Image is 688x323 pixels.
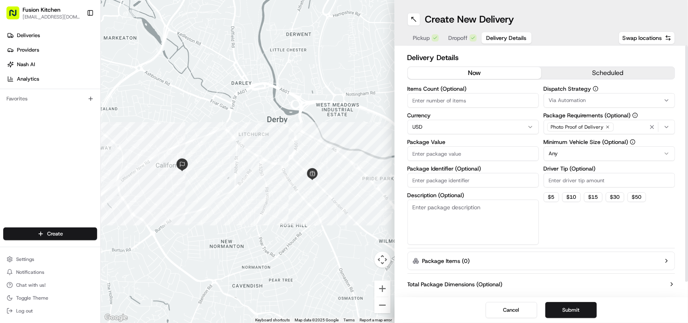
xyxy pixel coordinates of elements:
div: 💻 [68,181,75,188]
img: Grace Nketiah [8,139,21,152]
img: Joana Marie Avellanoza [8,117,21,130]
img: Google [103,313,129,323]
div: Favorites [3,92,97,105]
button: $10 [562,192,581,202]
button: Fusion Kitchen[EMAIL_ADDRESS][DOMAIN_NAME] [3,3,83,23]
button: now [408,67,541,79]
img: 1736555255976-a54dd68f-1ca7-489b-9aae-adbdc363a1c4 [16,125,23,132]
button: $50 [628,192,646,202]
div: Past conversations [8,105,54,111]
button: Chat with us! [3,279,97,291]
button: Zoom out [374,297,391,313]
button: Package Items (0) [407,252,676,270]
span: API Documentation [76,180,129,188]
button: [EMAIL_ADDRESS][DOMAIN_NAME] [23,14,80,20]
button: Package Requirements (Optional) [632,113,638,118]
label: Items Count (Optional) [407,86,539,92]
span: Delivery Details [486,34,527,42]
span: Dropoff [449,34,468,42]
h1: Create New Delivery [425,13,514,26]
input: Enter package value [407,146,539,161]
input: Enter number of items [407,93,539,108]
span: Knowledge Base [16,180,62,188]
span: 1:26 PM [113,125,132,131]
img: 1727276513143-84d647e1-66c0-4f92-a045-3c9f9f5dfd92 [17,77,31,92]
label: Package Identifier (Optional) [407,166,539,171]
span: Toggle Theme [16,295,48,301]
button: See all [125,103,147,113]
input: Clear [21,52,133,60]
span: Nash AI [17,61,35,68]
span: Chat with us! [16,282,46,288]
span: Notifications [16,269,44,275]
button: Photo Proof of Delivery [544,120,675,134]
div: Start new chat [36,77,132,85]
button: Toggle Theme [3,292,97,304]
span: [PERSON_NAME] [25,147,65,153]
img: 1736555255976-a54dd68f-1ca7-489b-9aae-adbdc363a1c4 [16,147,23,154]
button: Minimum Vehicle Size (Optional) [630,139,636,145]
button: Keyboard shortcuts [256,317,290,323]
a: 💻API Documentation [65,177,133,192]
img: 1736555255976-a54dd68f-1ca7-489b-9aae-adbdc363a1c4 [8,77,23,92]
div: We're available if you need us! [36,85,111,92]
button: Notifications [3,267,97,278]
input: Enter driver tip amount [544,173,675,188]
p: Welcome 👋 [8,32,147,45]
button: Via Automation [544,93,675,108]
label: Driver Tip (Optional) [544,166,675,171]
h2: Delivery Details [407,52,676,63]
label: Package Items ( 0 ) [422,257,470,265]
span: Via Automation [549,97,586,104]
button: Total Package Dimensions (Optional) [407,280,676,288]
button: $5 [544,192,559,202]
span: [DATE] [71,147,88,153]
button: Map camera controls [374,252,391,268]
div: 📗 [8,181,15,188]
a: Powered byPylon [57,200,98,206]
label: Total Package Dimensions (Optional) [407,280,503,288]
button: $15 [584,192,603,202]
span: Swap locations [622,34,662,42]
input: Enter package identifier [407,173,539,188]
span: Settings [16,256,34,263]
span: Deliveries [17,32,40,39]
button: $30 [606,192,624,202]
span: Pickup [413,34,430,42]
label: Currency [407,113,539,118]
button: Create [3,227,97,240]
span: • [108,125,111,131]
a: Deliveries [3,29,100,42]
a: Nash AI [3,58,100,71]
button: Log out [3,305,97,317]
label: Package Requirements (Optional) [544,113,675,118]
span: Providers [17,46,39,54]
a: Open this area in Google Maps (opens a new window) [103,313,129,323]
span: Map data ©2025 Google [295,318,339,322]
label: Minimum Vehicle Size (Optional) [544,139,675,145]
button: Swap locations [619,31,675,44]
label: Package Value [407,139,539,145]
img: Nash [8,8,24,24]
button: Dispatch Strategy [593,86,599,92]
a: Terms [344,318,355,322]
span: Log out [16,308,33,314]
span: Create [47,230,63,238]
button: Fusion Kitchen [23,6,60,14]
label: Description (Optional) [407,192,539,198]
span: Photo Proof of Delivery [551,124,604,130]
a: Providers [3,44,100,56]
button: Start new chat [137,79,147,89]
button: Cancel [486,302,537,318]
a: 📗Knowledge Base [5,177,65,192]
span: • [67,147,70,153]
button: scheduled [541,67,675,79]
button: Zoom in [374,281,391,297]
span: Analytics [17,75,39,83]
button: Submit [545,302,597,318]
a: Report a map error [360,318,392,322]
label: Dispatch Strategy [544,86,675,92]
button: Settings [3,254,97,265]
